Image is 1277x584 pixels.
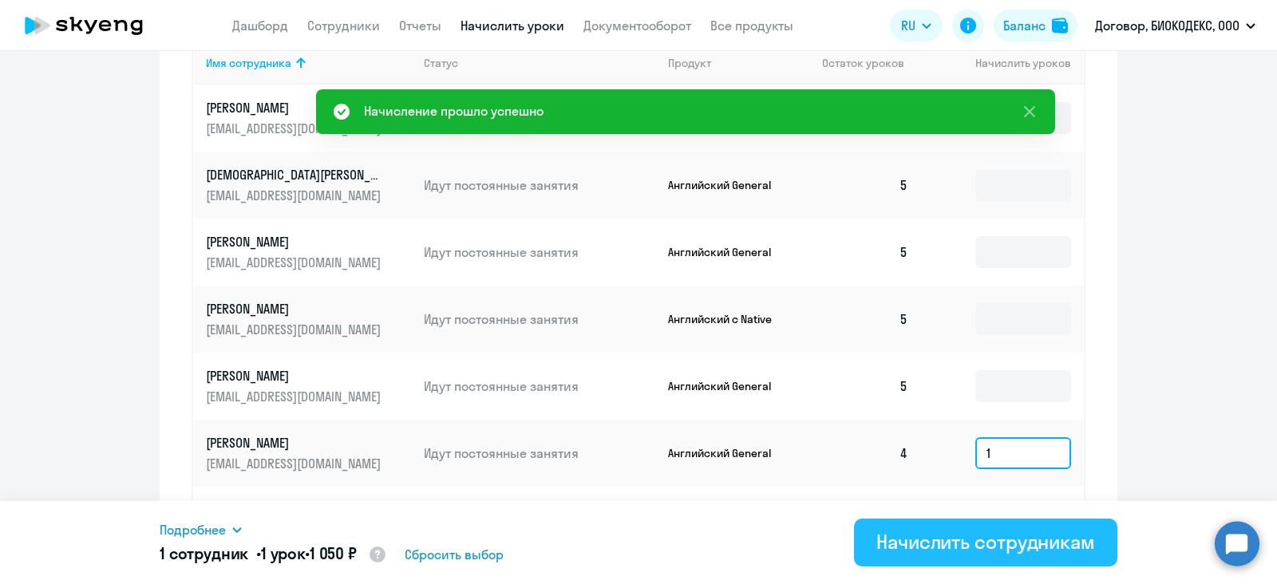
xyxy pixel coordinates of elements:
span: RU [901,16,915,35]
p: [DEMOGRAPHIC_DATA][PERSON_NAME] [206,166,385,183]
td: 5 [809,219,921,286]
h5: 1 сотрудник • • [160,543,387,566]
button: RU [890,10,943,41]
a: Документооборот [583,18,691,34]
a: Сотрудники [307,18,380,34]
span: Подробнее [160,520,226,539]
p: Идут постоянные занятия [424,176,655,194]
p: Английский General [668,379,788,393]
p: Английский General [668,178,788,192]
div: Баланс [1003,16,1046,35]
div: Статус [424,56,655,70]
a: [PERSON_NAME][EMAIL_ADDRESS][DOMAIN_NAME] [206,434,411,472]
p: [EMAIL_ADDRESS][DOMAIN_NAME] [206,120,385,137]
td: 5 [809,353,921,420]
p: [EMAIL_ADDRESS][DOMAIN_NAME] [206,321,385,338]
div: Начислить сотрудникам [876,529,1095,554]
td: 5 [809,152,921,219]
p: Английский General [668,446,788,460]
a: [PERSON_NAME][EMAIL_ADDRESS][DOMAIN_NAME] [206,233,411,271]
p: [EMAIL_ADDRESS][DOMAIN_NAME] [206,455,385,472]
a: Начислить уроки [461,18,564,34]
div: Имя сотрудника [206,56,291,70]
a: [PERSON_NAME][EMAIL_ADDRESS][DOMAIN_NAME] [206,300,411,338]
button: Договор, БИОКОДЕКС, ООО [1087,6,1263,45]
span: Остаток уроков [822,56,904,70]
p: [PERSON_NAME] [206,434,385,452]
div: Статус [424,56,458,70]
a: [DEMOGRAPHIC_DATA][PERSON_NAME][EMAIL_ADDRESS][DOMAIN_NAME] [206,166,411,204]
p: [EMAIL_ADDRESS][DOMAIN_NAME] [206,388,385,405]
a: Отчеты [399,18,441,34]
p: Идут постоянные занятия [424,243,655,261]
td: 5 [809,286,921,353]
p: Английский General [668,245,788,259]
td: 5 [809,85,921,152]
p: Идут постоянные занятия [424,310,655,328]
div: Продукт [668,56,810,70]
img: balance [1052,18,1068,34]
p: Договор, БИОКОДЕКС, ООО [1095,16,1239,35]
p: [PERSON_NAME] [206,367,385,385]
span: 1 урок [261,543,305,563]
p: [EMAIL_ADDRESS][DOMAIN_NAME] [206,254,385,271]
td: 5 [809,487,921,554]
th: Начислить уроков [921,41,1084,85]
button: Балансbalance [994,10,1077,41]
a: Все продукты [710,18,793,34]
span: 1 050 ₽ [310,543,357,563]
div: Остаток уроков [822,56,921,70]
span: Сбросить выбор [405,545,504,564]
p: Английский с Native [668,312,788,326]
p: Идут постоянные занятия [424,444,655,462]
a: Дашборд [232,18,288,34]
a: [PERSON_NAME][EMAIL_ADDRESS][DOMAIN_NAME] [206,367,411,405]
td: 4 [809,420,921,487]
p: [EMAIL_ADDRESS][DOMAIN_NAME] [206,187,385,204]
button: Начислить сотрудникам [854,519,1117,566]
div: Начисление прошло успешно [364,101,544,120]
p: [PERSON_NAME] [206,99,385,116]
div: Продукт [668,56,711,70]
p: [PERSON_NAME] [206,233,385,251]
a: [PERSON_NAME][EMAIL_ADDRESS][DOMAIN_NAME] [206,99,411,137]
p: [PERSON_NAME] [206,300,385,318]
p: Идут постоянные занятия [424,377,655,395]
div: Имя сотрудника [206,56,411,70]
